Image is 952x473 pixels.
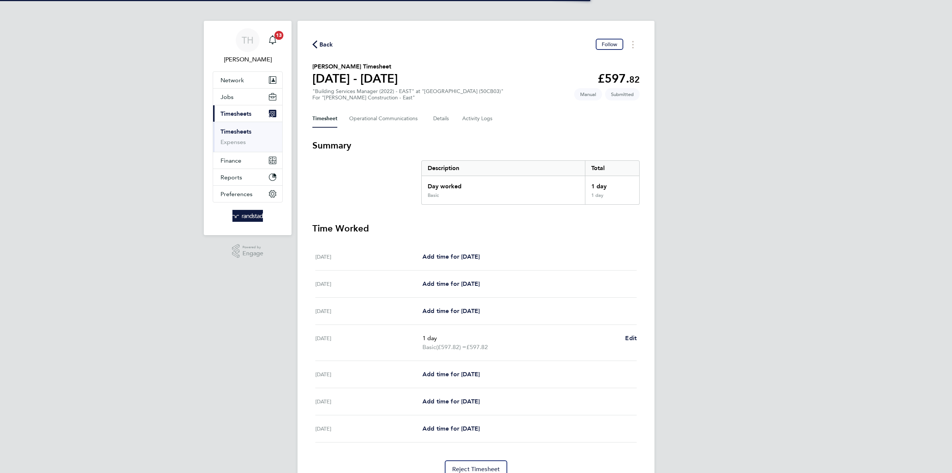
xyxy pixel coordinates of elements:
a: Powered byEngage [232,244,264,258]
span: (£597.82) = [436,343,466,351]
a: TH[PERSON_NAME] [213,28,283,64]
div: [DATE] [315,279,422,288]
h3: Summary [312,140,640,151]
span: Add time for [DATE] [422,371,480,378]
span: Network [221,77,244,84]
span: Timesheets [221,110,251,117]
div: Timesheets [213,122,282,152]
button: Preferences [213,186,282,202]
img: randstad-logo-retina.png [232,210,263,222]
h3: Time Worked [312,223,640,234]
div: Basic [428,192,439,198]
span: Follow [602,41,617,48]
h1: [DATE] - [DATE] [312,71,398,86]
span: Add time for [DATE] [422,425,480,432]
a: Add time for [DATE] [422,252,480,261]
span: Reject Timesheet [452,466,500,473]
a: Add time for [DATE] [422,307,480,316]
span: Reports [221,174,242,181]
div: [DATE] [315,424,422,433]
div: [DATE] [315,334,422,352]
a: 13 [265,28,280,52]
button: Timesheet [312,110,337,128]
span: 82 [629,74,640,85]
a: Add time for [DATE] [422,424,480,433]
button: Reports [213,169,282,185]
div: [DATE] [315,307,422,316]
span: Edit [625,335,637,342]
button: Timesheets [213,105,282,122]
a: Add time for [DATE] [422,397,480,406]
span: £597.82 [466,343,488,351]
div: Total [585,161,639,176]
a: Expenses [221,138,246,146]
div: For "[PERSON_NAME] Construction - East" [312,95,504,101]
span: Engage [242,250,263,257]
div: Summary [421,160,640,205]
span: Powered by [242,244,263,250]
span: Add time for [DATE] [422,280,480,287]
p: 1 day [422,334,619,343]
button: Jobs [213,89,282,105]
span: This timesheet was manually created. [574,88,602,100]
button: Follow [596,39,623,50]
button: Activity Logs [462,110,493,128]
span: Back [319,40,333,49]
a: Add time for [DATE] [422,279,480,288]
button: Operational Communications [349,110,421,128]
span: Add time for [DATE] [422,398,480,405]
span: Basic [422,343,436,352]
span: Jobs [221,93,234,100]
div: 1 day [585,192,639,204]
div: [DATE] [315,252,422,261]
div: Description [422,161,585,176]
span: Add time for [DATE] [422,253,480,260]
span: This timesheet is Submitted. [605,88,640,100]
span: Tom Heath [213,55,283,64]
a: Edit [625,334,637,343]
div: Day worked [422,176,585,192]
div: 1 day [585,176,639,192]
span: TH [242,35,254,45]
button: Details [433,110,450,128]
a: Timesheets [221,128,251,135]
button: Back [312,40,333,49]
app-decimal: £597. [598,71,640,86]
nav: Main navigation [204,21,292,235]
a: Add time for [DATE] [422,370,480,379]
span: Add time for [DATE] [422,307,480,314]
a: Go to home page [213,210,283,222]
div: [DATE] [315,397,422,406]
button: Finance [213,152,282,169]
h2: [PERSON_NAME] Timesheet [312,62,398,71]
span: 13 [274,31,283,40]
button: Network [213,72,282,88]
span: Preferences [221,191,253,198]
button: Timesheets Menu [626,39,640,50]
div: "Building Services Manager (2022) - EAST" at "[GEOGRAPHIC_DATA] (50CB03)" [312,88,504,101]
div: [DATE] [315,370,422,379]
span: Finance [221,157,241,164]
